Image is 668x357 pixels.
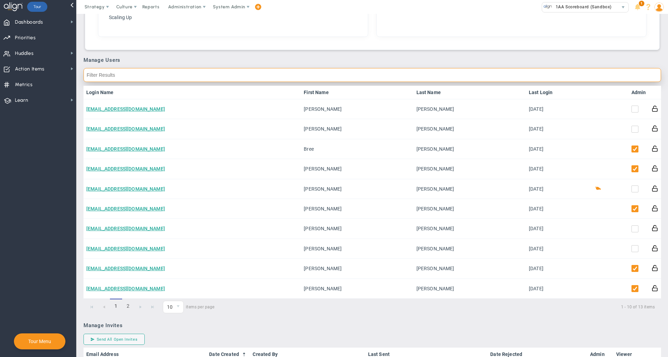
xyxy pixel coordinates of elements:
td: [PERSON_NAME] [301,119,413,139]
a: Date Rejected [490,351,584,357]
button: Reset Password [652,145,658,152]
td: [PERSON_NAME] [414,239,526,259]
td: [PERSON_NAME] [301,279,413,299]
button: Reset Password [652,165,658,172]
button: Reset Password [652,244,658,252]
td: [DATE] [526,219,564,239]
td: [PERSON_NAME] [301,239,413,259]
span: select [173,301,183,313]
a: Created By [253,351,362,357]
span: Action Items [15,62,45,76]
a: Last Name [416,90,523,95]
h3: Manage Invites [83,322,661,329]
a: [EMAIL_ADDRESS][DOMAIN_NAME] [86,186,165,192]
img: 33626.Company.photo [543,2,552,11]
td: [PERSON_NAME] [301,259,413,279]
td: [PERSON_NAME] [414,139,526,159]
button: Reset Password [652,105,658,112]
a: [EMAIL_ADDRESS][DOMAIN_NAME] [86,266,165,271]
td: [PERSON_NAME] [414,159,526,179]
a: [EMAIL_ADDRESS][DOMAIN_NAME] [86,106,165,112]
td: [DATE] [526,159,564,179]
span: Administration [168,4,201,9]
td: [PERSON_NAME] [414,219,526,239]
span: 0 [163,301,184,313]
td: [PERSON_NAME] [414,119,526,139]
h3: Manage Users [83,57,661,63]
a: [EMAIL_ADDRESS][DOMAIN_NAME] [86,126,165,132]
button: Send All Open Invites [83,334,145,345]
a: Date Created [209,351,247,357]
a: [EMAIL_ADDRESS][DOMAIN_NAME] [86,146,165,152]
input: Filter Results [83,68,661,82]
td: Bree [301,139,413,159]
span: Huddles [15,46,34,61]
button: Reset Password [652,224,658,232]
a: Email Address [86,351,204,357]
td: [DATE] [526,179,564,199]
td: [PERSON_NAME] [301,159,413,179]
td: [PERSON_NAME] [414,279,526,299]
td: [DATE] [526,259,564,279]
a: Go to the next page [134,301,146,313]
button: Reset Password [652,284,658,292]
a: [EMAIL_ADDRESS][DOMAIN_NAME] [86,166,165,172]
td: [PERSON_NAME] [301,179,413,199]
span: 1 [639,1,644,6]
a: Login Name [86,90,298,95]
span: 1 - 10 of 13 items [223,303,655,311]
button: Reset Password [652,125,658,132]
td: [DATE] [526,99,564,119]
span: 1AA Scoreboard (Sandbox) [552,2,612,11]
span: Dashboards [15,15,43,30]
a: [EMAIL_ADDRESS][DOMAIN_NAME] [86,206,165,211]
span: Culture [116,4,133,9]
a: Admin [590,351,611,357]
a: [EMAIL_ADDRESS][DOMAIN_NAME] [86,226,165,231]
span: Strategy [85,4,105,9]
a: [EMAIL_ADDRESS][DOMAIN_NAME] [86,246,165,251]
a: 2 [122,299,134,314]
span: 1 [110,299,122,314]
td: [DATE] [526,199,564,219]
button: Reset Password [652,185,658,192]
a: Last Sent [368,351,485,357]
img: 48978.Person.photo [654,2,664,12]
td: [DATE] [526,279,564,299]
button: Reset Password [652,205,658,212]
a: First Name [304,90,411,95]
td: [DATE] [526,239,564,259]
td: [PERSON_NAME] [301,219,413,239]
span: select [618,2,628,12]
td: [DATE] [526,139,564,159]
span: Metrics [15,77,33,92]
button: Reset Password [652,264,658,272]
td: [PERSON_NAME] [414,179,526,199]
a: Go to the last page [146,301,159,313]
span: System Admin [213,4,245,9]
td: [PERSON_NAME] [414,99,526,119]
span: Priorities [15,31,36,45]
td: [PERSON_NAME] [414,259,526,279]
td: [DATE] [526,119,564,139]
span: Learn [15,93,28,108]
td: [PERSON_NAME] [301,199,413,219]
a: Viewer [616,351,645,357]
span: Scaling Up [109,15,132,20]
td: [PERSON_NAME] [301,99,413,119]
a: Last Login [529,90,562,95]
span: 10 [163,301,173,313]
td: [PERSON_NAME] [414,199,526,219]
button: Tour Menu [26,338,53,344]
a: [EMAIL_ADDRESS][DOMAIN_NAME] [86,286,165,291]
a: Admin [631,90,646,95]
span: items per page [163,301,215,313]
button: Coach [595,185,602,191]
